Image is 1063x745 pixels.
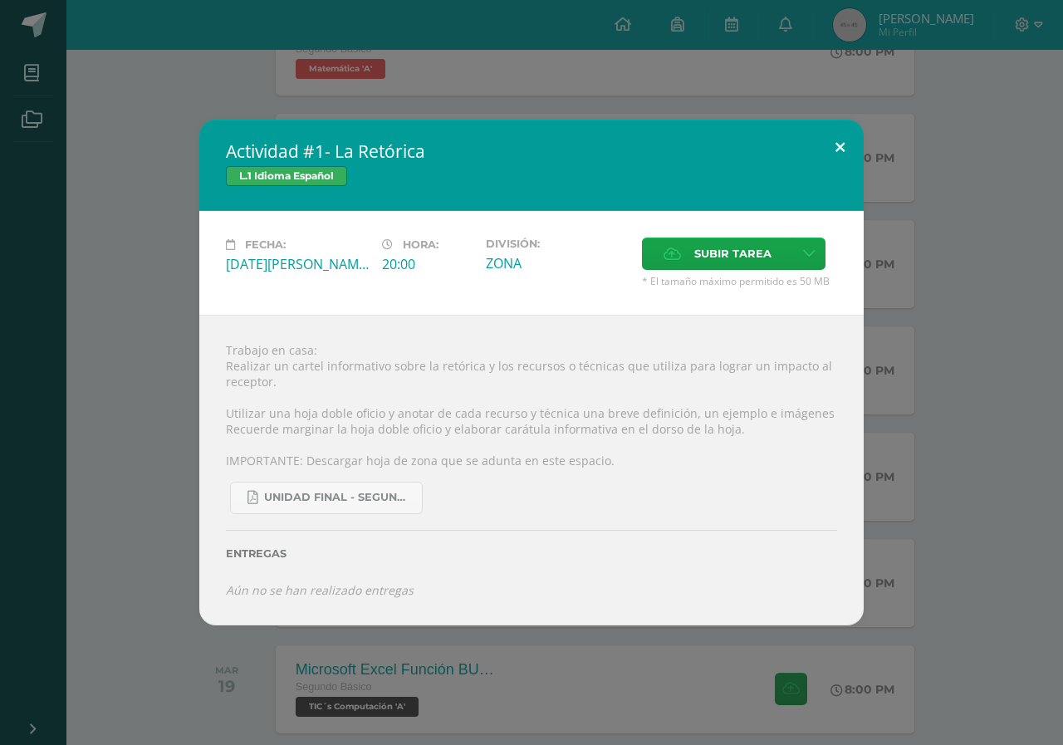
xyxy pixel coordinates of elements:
[486,238,629,250] label: División:
[486,254,629,272] div: ZONA
[694,238,772,269] span: Subir tarea
[403,238,438,251] span: Hora:
[226,547,837,560] label: Entregas
[226,140,837,163] h2: Actividad #1- La Retórica
[199,315,864,625] div: Trabajo en casa: Realizar un cartel informativo sobre la retórica y los recursos o técnicas que u...
[382,255,473,273] div: 20:00
[816,120,864,176] button: Close (Esc)
[226,166,347,186] span: L.1 Idioma Español
[230,482,423,514] a: UNIDAD FINAL - SEGUNDO BASICO A-B-C -.pdf
[226,582,414,598] i: Aún no se han realizado entregas
[264,491,414,504] span: UNIDAD FINAL - SEGUNDO BASICO A-B-C -.pdf
[642,274,837,288] span: * El tamaño máximo permitido es 50 MB
[226,255,369,273] div: [DATE][PERSON_NAME]
[245,238,286,251] span: Fecha:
